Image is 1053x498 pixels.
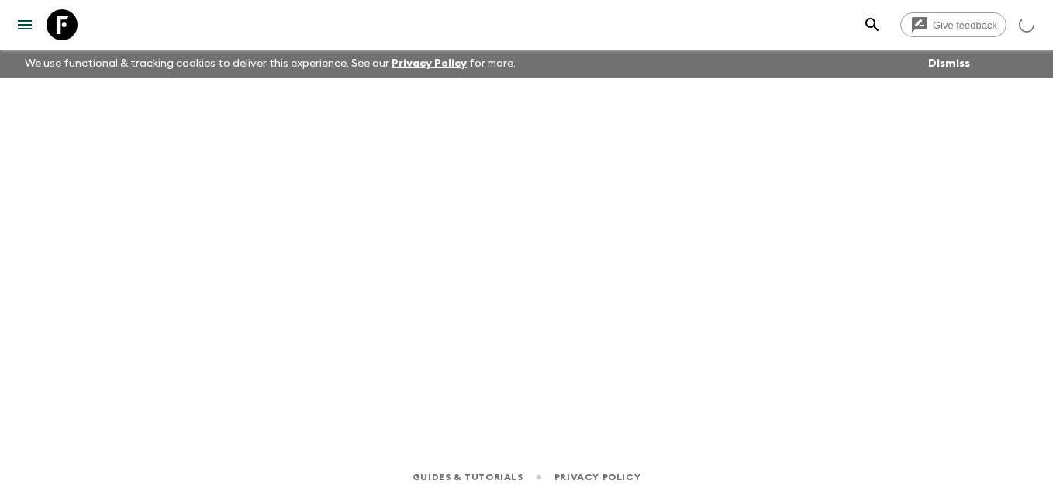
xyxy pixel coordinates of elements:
button: search adventures [857,9,888,40]
a: Privacy Policy [554,469,640,486]
button: Dismiss [924,53,974,74]
a: Privacy Policy [392,58,467,69]
a: Give feedback [900,12,1006,37]
a: Guides & Tutorials [413,469,523,486]
span: Give feedback [924,19,1006,31]
p: We use functional & tracking cookies to deliver this experience. See our for more. [19,50,522,78]
button: menu [9,9,40,40]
